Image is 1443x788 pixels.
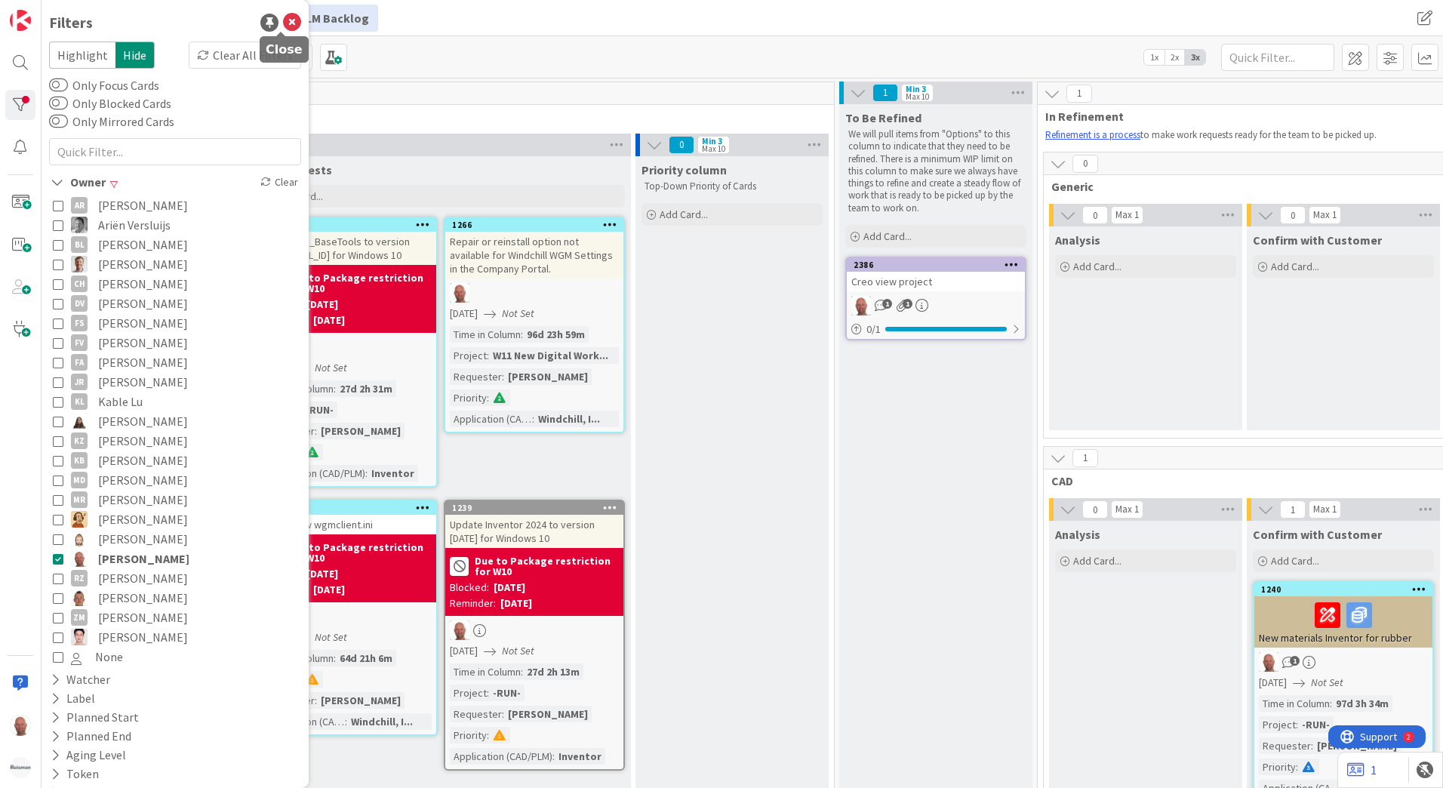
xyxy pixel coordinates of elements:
[1115,211,1139,219] div: Max 1
[53,215,297,235] button: AV Ariën Versluijs
[450,283,469,303] img: RK
[71,315,88,331] div: FS
[452,503,623,513] div: 1239
[189,42,301,69] div: Clear All Filters
[258,607,436,626] div: RK
[10,757,31,778] img: avatar
[1253,527,1382,542] span: Confirm with Customer
[365,465,368,482] span: :
[53,588,297,608] button: TJ [PERSON_NAME]
[98,568,188,588] span: [PERSON_NAME]
[1073,554,1121,568] span: Add Card...
[1296,759,1298,775] span: :
[863,229,912,243] span: Add Card...
[71,570,88,586] div: RZ
[53,647,297,666] button: None
[502,368,504,385] span: :
[336,650,396,666] div: 64d 21h 6m
[1165,50,1185,65] span: 2x
[475,556,619,577] b: Due to Package restriction for W10
[487,727,489,743] span: :
[854,260,1025,270] div: 2386
[53,254,297,274] button: BO [PERSON_NAME]
[315,423,317,439] span: :
[53,627,297,647] button: ll [PERSON_NAME]
[49,173,107,192] div: Owner
[489,347,612,364] div: W11 New Digital Work...
[504,706,592,722] div: [PERSON_NAME]
[660,208,708,221] span: Add Card...
[71,550,88,567] img: RK
[265,503,436,513] div: 1244
[53,411,297,431] button: KM [PERSON_NAME]
[258,232,436,265] div: Update HE_BaseTools to version [TECHNICAL_ID] for Windows 10
[450,347,487,364] div: Project
[534,411,604,427] div: Windchill, I...
[53,352,297,372] button: FA [PERSON_NAME]
[847,272,1025,291] div: Creo view project
[98,431,188,451] span: [PERSON_NAME]
[53,451,297,470] button: KB [PERSON_NAME]
[494,580,525,596] div: [DATE]
[882,299,892,309] span: 1
[78,6,82,18] div: 2
[1313,506,1337,513] div: Max 1
[500,596,532,611] div: [DATE]
[450,620,469,640] img: RK
[53,608,297,627] button: ZM [PERSON_NAME]
[317,423,405,439] div: [PERSON_NAME]
[1072,449,1098,467] span: 1
[313,312,345,328] div: [DATE]
[487,685,489,701] span: :
[1347,761,1377,779] a: 1
[98,509,188,529] span: [PERSON_NAME]
[49,727,133,746] div: Planned End
[53,470,297,490] button: MD [PERSON_NAME]
[445,620,623,640] div: RK
[1115,506,1139,513] div: Max 1
[98,627,188,647] span: [PERSON_NAME]
[71,472,88,488] div: MD
[71,236,88,253] div: BL
[263,465,365,482] div: Application (CAD/PLM)
[315,692,317,709] span: :
[265,220,436,230] div: 1237
[49,746,128,765] div: Aging Level
[71,609,88,626] div: ZM
[1332,695,1392,712] div: 97d 3h 34m
[702,137,722,145] div: Min 3
[450,580,489,596] div: Blocked:
[49,76,159,94] label: Only Focus Cards
[1259,675,1287,691] span: [DATE]
[452,220,623,230] div: 1266
[49,112,174,131] label: Only Mirrored Cards
[1259,716,1296,733] div: Project
[315,630,347,644] i: Not Set
[450,685,487,701] div: Project
[1051,179,1426,194] span: Generic
[98,254,188,274] span: [PERSON_NAME]
[1311,737,1313,754] span: :
[521,326,523,343] span: :
[71,393,88,410] div: KL
[903,299,912,309] span: 1
[253,109,815,124] span: Options
[334,650,336,666] span: :
[49,78,68,93] button: Only Focus Cards
[315,361,347,374] i: Not Set
[10,10,31,31] img: Visit kanbanzone.com
[71,491,88,508] div: MR
[71,256,88,272] img: BO
[906,93,929,100] div: Max 10
[288,272,432,294] b: Due to Package restriction for W10
[98,451,188,470] span: [PERSON_NAME]
[866,322,881,337] span: 0 / 1
[502,706,504,722] span: :
[98,274,188,294] span: [PERSON_NAME]
[53,195,297,215] button: AR [PERSON_NAME]
[49,94,171,112] label: Only Blocked Cards
[53,392,297,411] button: KL Kable Lu
[523,663,583,680] div: 27d 2h 13m
[450,727,487,743] div: Priority
[71,452,88,469] div: KB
